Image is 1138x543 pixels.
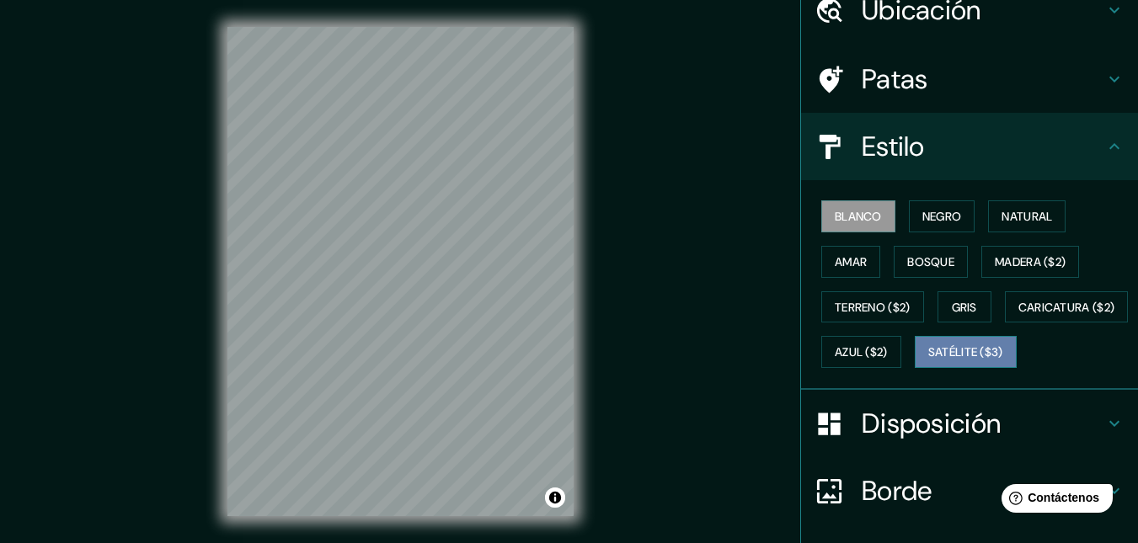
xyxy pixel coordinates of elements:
[862,61,928,97] font: Patas
[915,336,1017,368] button: Satélite ($3)
[801,45,1138,113] div: Patas
[988,200,1066,232] button: Natural
[227,27,574,516] canvas: Mapa
[938,291,991,323] button: Gris
[988,477,1119,524] iframe: Lanzador de widgets de ayuda
[862,129,925,164] font: Estilo
[862,406,1001,441] font: Disposición
[862,473,932,508] font: Borde
[801,390,1138,457] div: Disposición
[821,200,895,232] button: Blanco
[1005,291,1129,323] button: Caricatura ($2)
[801,457,1138,524] div: Borde
[922,209,962,224] font: Negro
[1018,300,1115,315] font: Caricatura ($2)
[928,345,1003,360] font: Satélite ($3)
[835,209,882,224] font: Blanco
[1002,209,1052,224] font: Natural
[821,336,901,368] button: Azul ($2)
[821,246,880,278] button: Amar
[894,246,968,278] button: Bosque
[835,345,888,360] font: Azul ($2)
[801,113,1138,180] div: Estilo
[835,254,867,269] font: Amar
[909,200,975,232] button: Negro
[835,300,911,315] font: Terreno ($2)
[981,246,1079,278] button: Madera ($2)
[952,300,977,315] font: Gris
[821,291,924,323] button: Terreno ($2)
[995,254,1066,269] font: Madera ($2)
[545,487,565,508] button: Activar o desactivar atribución
[907,254,954,269] font: Bosque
